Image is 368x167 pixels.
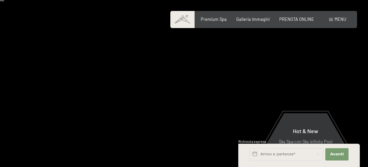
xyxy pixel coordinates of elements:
span: Richiesta express [238,140,266,144]
span: Menu [335,16,346,22]
span: Avanti [330,152,344,157]
a: PRENOTA ONLINE [279,16,314,22]
a: Galleria immagini [236,16,270,22]
span: Hot & New [293,128,318,134]
a: Premium Spa [201,16,227,22]
button: Avanti [325,148,349,160]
